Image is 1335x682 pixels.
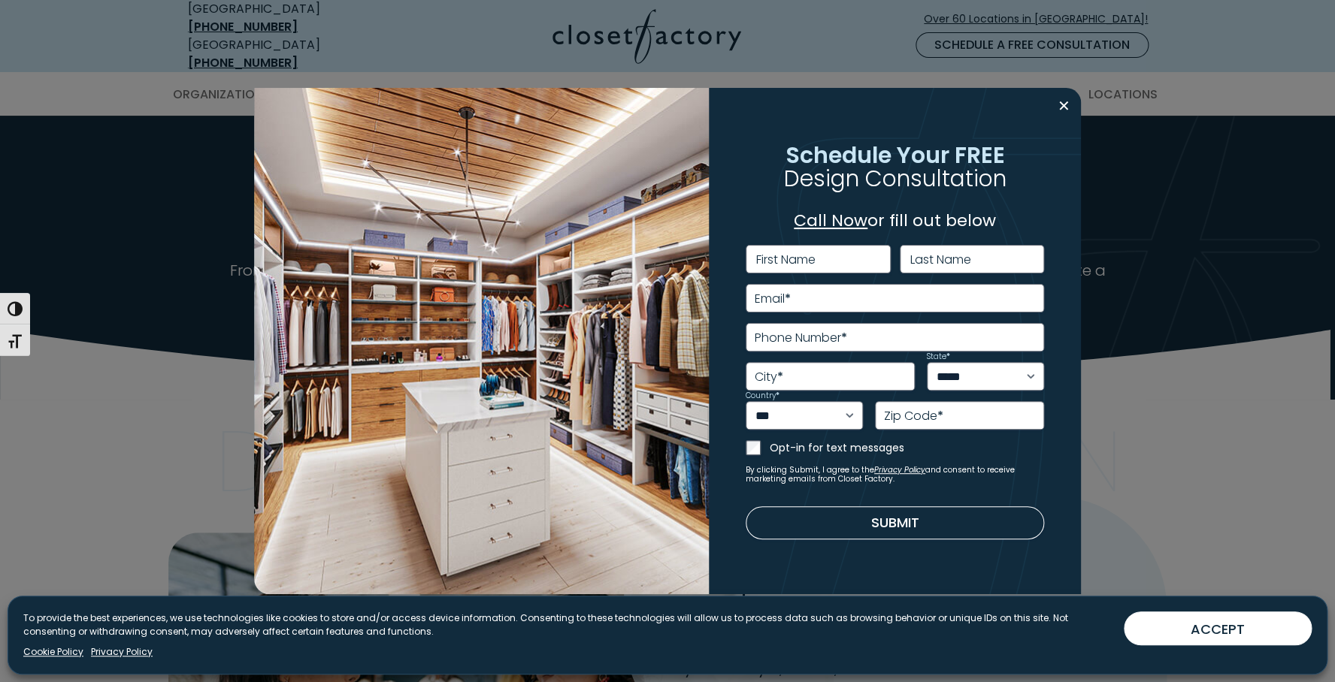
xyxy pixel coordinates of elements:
p: To provide the best experiences, we use technologies like cookies to store and/or access device i... [23,611,1112,638]
button: ACCEPT [1124,611,1312,645]
span: Schedule Your FREE [786,138,1005,170]
a: Call Now [794,209,867,232]
small: By clicking Submit, I agree to the and consent to receive marketing emails from Closet Factory. [746,466,1045,484]
p: or fill out below [746,208,1045,233]
a: Privacy Policy [874,464,925,475]
label: City [755,371,783,383]
span: Design Consultation [784,162,1007,195]
label: First Name [756,254,816,266]
a: Privacy Policy [91,645,153,659]
label: Email [755,293,791,305]
label: Last Name [910,254,971,266]
img: Walk in closet with island [254,88,709,595]
label: Country [746,392,780,400]
label: Phone Number [755,332,847,344]
button: Close modal [1053,94,1075,118]
a: Cookie Policy [23,645,83,659]
label: State [927,353,950,361]
button: Submit [746,506,1045,539]
label: Opt-in for text messages [770,440,1045,455]
label: Zip Code [884,410,943,422]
